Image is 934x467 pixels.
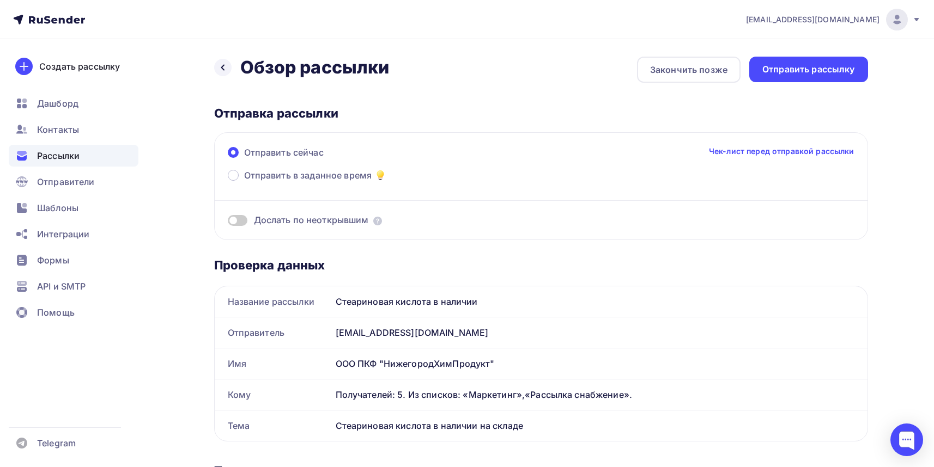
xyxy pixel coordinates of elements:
a: Рассылки [9,145,138,167]
p: Церезин 75 [156,288,236,299]
span: Дослать по неоткрывшим [254,214,369,226]
a: Заказать [156,310,236,329]
a: Дашборд [9,93,138,114]
span: Контакты [37,123,79,136]
div: Тема [215,410,331,441]
p: Звоните: [PHONE_NUMBER] [65,352,327,363]
a: Шаблоны [9,197,138,219]
strong: Также в наличии на наших складах: [119,211,275,221]
div: Проверка данных [214,257,868,273]
h2: Обзор рассылки [240,57,390,78]
span: API и SMTP [37,280,86,293]
a: Отправители [9,171,138,193]
p: Минимальная отгрузка: 100 кг [204,133,327,145]
div: [EMAIL_ADDRESS][DOMAIN_NAME] [331,317,868,348]
p: Воск ЗВП [247,288,327,299]
p: Производство: [GEOGRAPHIC_DATA] [204,145,327,170]
span: Telegram [37,437,76,450]
div: Стеариновая кислота в наличии [331,286,868,317]
div: Получателей: 5. Из списков: «Маркетинг»,«Рассылка снабжение». [336,388,854,401]
p: ООО ПКФ "НижегородХимПродукт" [65,340,327,352]
div: Отправка рассылки [214,106,868,121]
span: Помощь [37,306,75,319]
p: Фасовка: мешки по 25 кг [204,121,327,133]
span: Отправить в заданное время [244,169,372,182]
span: Заказать [90,315,120,323]
div: Имя [215,348,331,379]
a: Заказать [204,175,327,192]
p: В наличии на складе стеариновая кислота 1860 [65,90,327,103]
span: Рассылки [37,149,80,162]
a: Формы [9,249,138,271]
span: Шаблоны [37,201,78,214]
a: Заказать [65,310,144,329]
div: Отправитель [215,317,331,348]
a: Контакты [9,119,138,140]
div: Название рассылки [215,286,331,317]
div: Кому [215,379,331,410]
span: Отправители [37,175,95,188]
span: Заказать [272,315,301,323]
span: Добрый день, коллеги! [145,63,247,75]
div: Стеариновая кислота в наличии на складе [331,410,868,441]
span: Заказать [181,315,211,323]
span: Интеграции [37,228,89,241]
span: Заказать [246,177,284,188]
div: Закончить позже [650,63,727,76]
span: Формы [37,254,69,267]
p: Парафин П-2 [64,288,145,299]
a: Заказать [247,310,327,329]
span: Отправить сейчас [244,146,324,159]
a: Чек-лист перед отправкой рассылки [709,146,854,157]
div: Создать рассылку [39,60,120,73]
div: ООО ПКФ "НижегородХимПродукт" [331,348,868,379]
div: Отправить рассылку [762,63,855,76]
a: [EMAIL_ADDRESS][DOMAIN_NAME] [746,9,921,30]
span: Дашборд [37,97,78,110]
span: [EMAIL_ADDRESS][DOMAIN_NAME] [746,14,880,25]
